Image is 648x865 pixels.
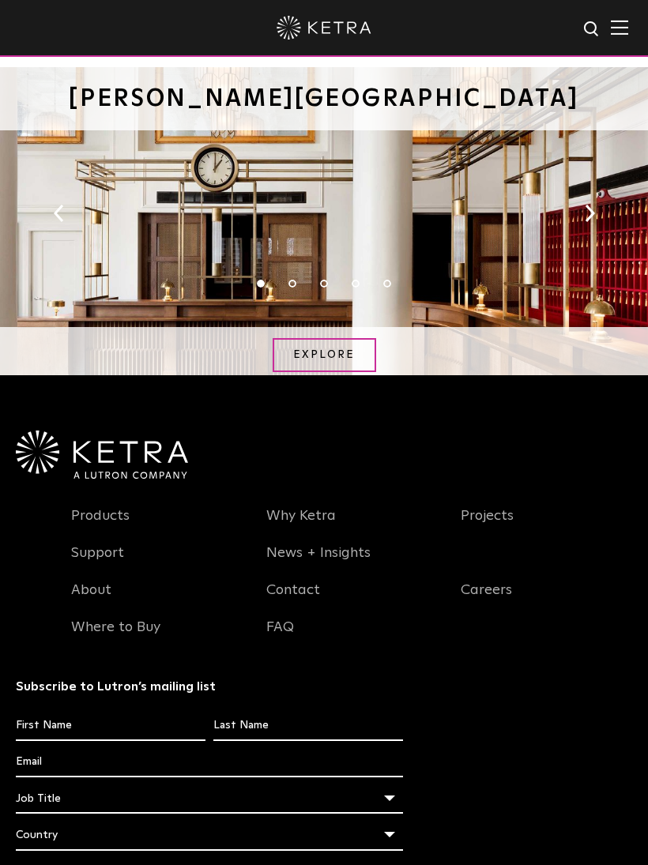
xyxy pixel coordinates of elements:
[16,747,403,777] input: Email
[71,507,130,543] a: Products
[51,203,66,224] button: Previous
[266,581,320,618] a: Contact
[16,820,403,850] div: Country
[213,711,403,741] input: Last Name
[320,280,328,288] button: 3
[288,280,296,288] button: 2
[611,20,628,35] img: Hamburger%20Nav.svg
[266,507,336,543] a: Why Ketra
[461,581,512,618] a: Careers
[71,619,160,655] a: Where to Buy
[16,711,205,741] input: First Name
[266,619,294,655] a: FAQ
[71,581,111,618] a: About
[16,784,403,814] div: Job Title
[461,507,514,543] a: Projects
[582,20,602,39] img: search icon
[352,280,360,288] button: 4
[16,431,188,480] img: Ketra-aLutronCo_White_RGB
[383,280,391,288] button: 5
[277,16,371,39] img: ketra-logo-2019-white
[273,338,376,372] a: Explore
[16,679,632,695] h3: Subscribe to Lutron’s mailing list
[71,544,124,581] a: Support
[257,280,265,288] button: 1
[266,544,371,581] a: News + Insights
[71,506,632,581] div: Navigation Menu
[71,581,632,655] div: Navigation Menu
[582,203,597,224] button: Next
